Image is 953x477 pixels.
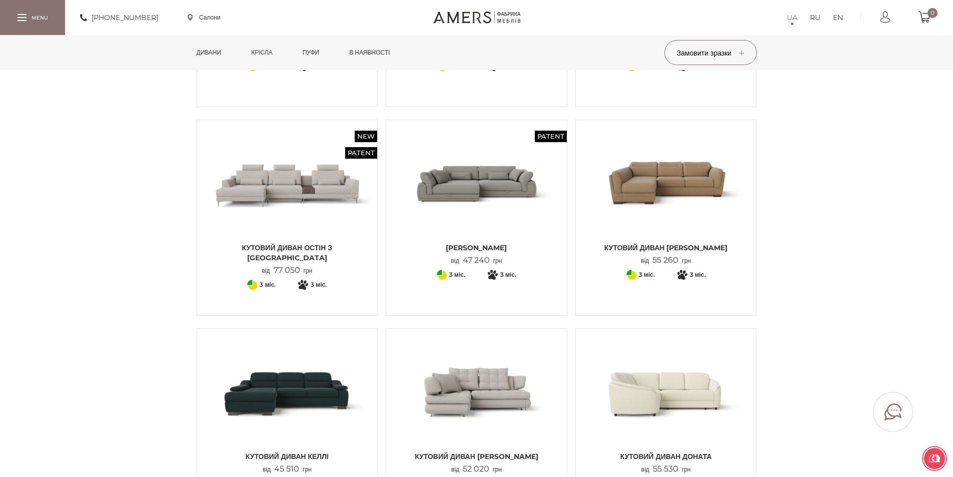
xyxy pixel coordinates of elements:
a: Кутовий диван ДОНАТА Кутовий диван ДОНАТА Кутовий диван ДОНАТА від55 530грн [583,336,749,474]
p: від грн [262,266,312,275]
button: Замовити зразки [664,40,757,65]
span: Кутовий диван [PERSON_NAME] [394,451,559,461]
a: Кутовий диван Софія Кутовий диван Софія Кутовий диван [PERSON_NAME] від55 260грн [583,128,749,265]
p: від грн [451,464,502,474]
span: Кутовий диван КЕЛЛІ [205,451,370,461]
span: 0 [927,8,937,18]
a: Кутовий диван Ніколь Кутовий диван Ніколь Кутовий диван [PERSON_NAME] від52 020грн [394,336,559,474]
p: від грн [641,464,691,474]
span: New [355,131,377,142]
span: [PERSON_NAME] [394,243,559,253]
a: UA [787,12,797,24]
span: 3 міс. [449,269,465,281]
a: RU [810,12,820,24]
span: 55 530 [649,464,682,473]
span: 3 міс. [311,279,327,291]
a: Дивани [189,35,229,70]
a: EN [833,12,843,24]
span: 52 020 [459,464,493,473]
a: в наявності [342,35,397,70]
span: 47 240 [459,255,493,265]
a: Салони [188,13,221,22]
a: Patent Кутовий Диван ДЖЕММА Кутовий Диван ДЖЕММА [PERSON_NAME] від47 240грн [394,128,559,265]
a: [PHONE_NUMBER] [80,12,158,24]
p: від грн [451,256,502,265]
span: 3 міс. [260,279,276,291]
a: Пуфи [295,35,327,70]
span: Patent [535,131,567,142]
a: New Patent Кутовий диван ОСТІН з тумбою Кутовий диван ОСТІН з тумбою Кутовий диван ОСТІН з [GEOGR... [205,128,370,275]
p: від грн [263,464,312,474]
span: Замовити зразки [677,49,744,58]
span: Кутовий диван [PERSON_NAME] [583,243,749,253]
span: 45 510 [271,464,303,473]
span: 77 050 [270,265,304,275]
span: 3 міс. [690,269,706,281]
span: 3 міс. [639,269,655,281]
span: 55 260 [649,255,682,265]
span: Patent [345,147,377,159]
p: від грн [641,256,691,265]
span: Кутовий диван ДОНАТА [583,451,749,461]
span: 3 міс. [500,269,516,281]
a: Кутовий диван КЕЛЛІ Кутовий диван КЕЛЛІ Кутовий диван КЕЛЛІ від45 510грн [205,336,370,474]
span: Кутовий диван ОСТІН з [GEOGRAPHIC_DATA] [205,243,370,263]
a: Крісла [244,35,280,70]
